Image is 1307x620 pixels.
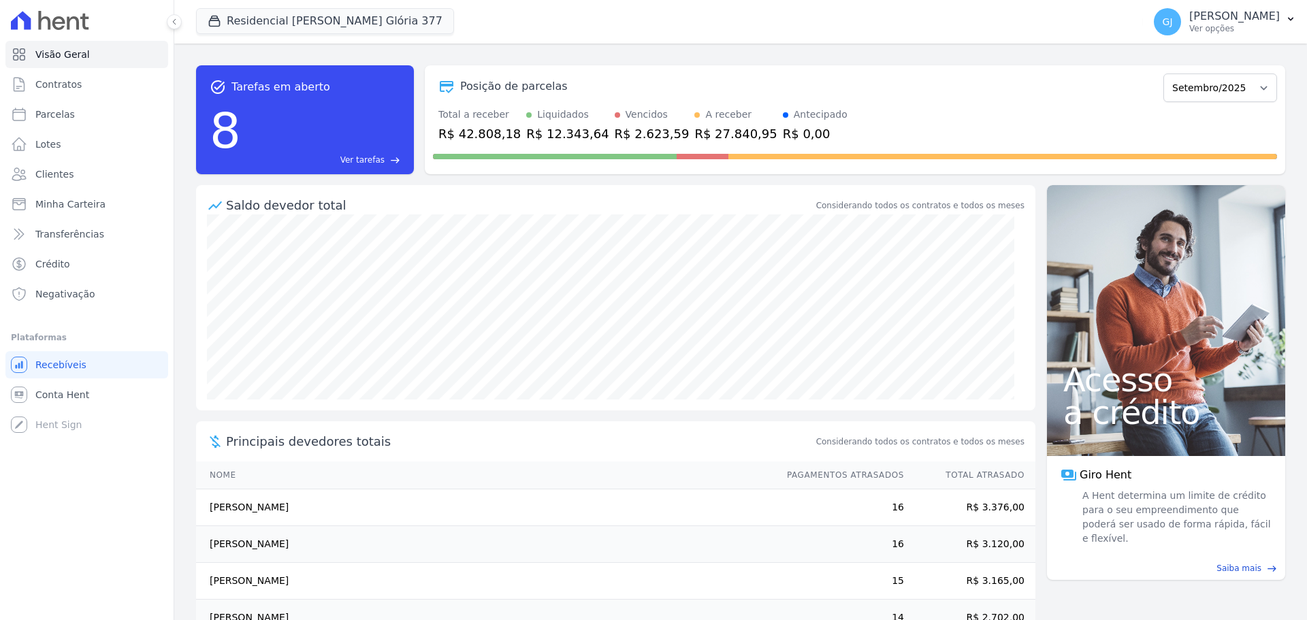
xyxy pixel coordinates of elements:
[35,48,90,61] span: Visão Geral
[5,71,168,98] a: Contratos
[905,489,1035,526] td: R$ 3.376,00
[783,125,848,143] div: R$ 0,00
[246,154,400,166] a: Ver tarefas east
[1063,396,1269,429] span: a crédito
[340,154,385,166] span: Ver tarefas
[35,78,82,91] span: Contratos
[694,125,777,143] div: R$ 27.840,95
[196,563,774,600] td: [PERSON_NAME]
[35,227,104,241] span: Transferências
[5,131,168,158] a: Lotes
[35,287,95,301] span: Negativação
[774,461,905,489] th: Pagamentos Atrasados
[210,79,226,95] span: task_alt
[231,79,330,95] span: Tarefas em aberto
[35,358,86,372] span: Recebíveis
[905,461,1035,489] th: Total Atrasado
[1080,467,1131,483] span: Giro Hent
[5,351,168,378] a: Recebíveis
[5,161,168,188] a: Clientes
[35,257,70,271] span: Crédito
[1143,3,1307,41] button: GJ [PERSON_NAME] Ver opções
[905,563,1035,600] td: R$ 3.165,00
[438,125,521,143] div: R$ 42.808,18
[1216,562,1261,574] span: Saiba mais
[1163,17,1173,27] span: GJ
[794,108,848,122] div: Antecipado
[35,167,74,181] span: Clientes
[537,108,589,122] div: Liquidados
[816,199,1024,212] div: Considerando todos os contratos e todos os meses
[460,78,568,95] div: Posição de parcelas
[390,155,400,165] span: east
[226,196,813,214] div: Saldo devedor total
[615,125,690,143] div: R$ 2.623,59
[196,461,774,489] th: Nome
[774,489,905,526] td: 16
[11,329,163,346] div: Plataformas
[1055,562,1277,574] a: Saiba mais east
[5,101,168,128] a: Parcelas
[1189,23,1280,34] p: Ver opções
[1189,10,1280,23] p: [PERSON_NAME]
[35,108,75,121] span: Parcelas
[226,432,813,451] span: Principais devedores totais
[196,8,454,34] button: Residencial [PERSON_NAME] Glória 377
[905,526,1035,563] td: R$ 3.120,00
[774,526,905,563] td: 16
[35,388,89,402] span: Conta Hent
[35,137,61,151] span: Lotes
[5,280,168,308] a: Negativação
[626,108,668,122] div: Vencidos
[1267,564,1277,574] span: east
[196,489,774,526] td: [PERSON_NAME]
[210,95,241,166] div: 8
[5,191,168,218] a: Minha Carteira
[1080,489,1272,546] span: A Hent determina um limite de crédito para o seu empreendimento que poderá ser usado de forma ráp...
[816,436,1024,448] span: Considerando todos os contratos e todos os meses
[5,381,168,408] a: Conta Hent
[35,197,106,211] span: Minha Carteira
[5,41,168,68] a: Visão Geral
[5,250,168,278] a: Crédito
[1063,363,1269,396] span: Acesso
[438,108,521,122] div: Total a receber
[774,563,905,600] td: 15
[196,526,774,563] td: [PERSON_NAME]
[5,221,168,248] a: Transferências
[526,125,609,143] div: R$ 12.343,64
[705,108,752,122] div: A receber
